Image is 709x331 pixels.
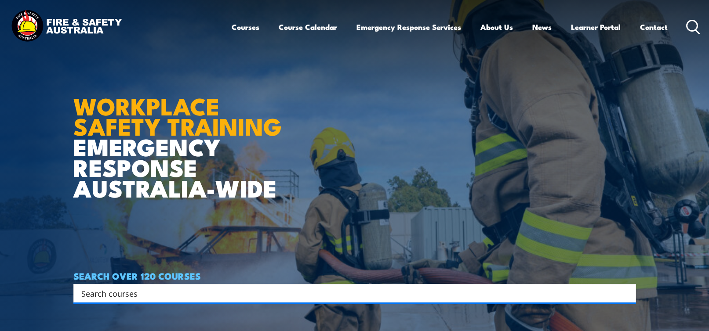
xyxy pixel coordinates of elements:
[640,15,668,39] a: Contact
[621,287,633,299] button: Search magnifier button
[73,271,636,281] h4: SEARCH OVER 120 COURSES
[73,87,282,144] strong: WORKPLACE SAFETY TRAINING
[532,15,552,39] a: News
[356,15,461,39] a: Emergency Response Services
[571,15,621,39] a: Learner Portal
[81,287,617,300] input: Search input
[73,73,288,198] h1: EMERGENCY RESPONSE AUSTRALIA-WIDE
[83,287,618,299] form: Search form
[232,15,259,39] a: Courses
[480,15,513,39] a: About Us
[279,15,337,39] a: Course Calendar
